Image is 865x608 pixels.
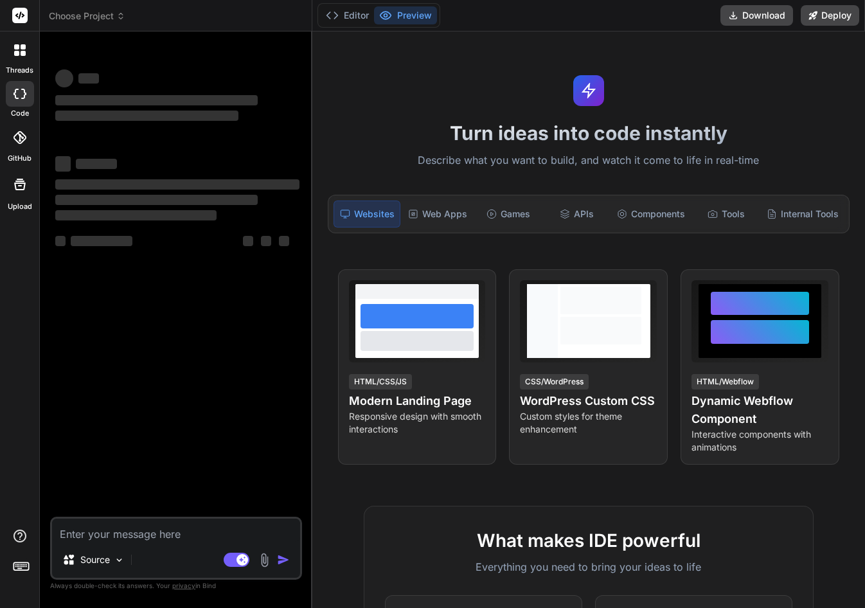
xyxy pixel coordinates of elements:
span: ‌ [279,236,289,246]
span: ‌ [261,236,271,246]
img: attachment [257,553,272,568]
div: APIs [544,201,610,228]
h2: What makes IDE powerful [385,527,792,554]
div: HTML/CSS/JS [349,374,412,389]
span: ‌ [55,195,258,205]
img: icon [277,553,290,566]
h1: Turn ideas into code instantly [320,121,857,145]
span: ‌ [55,156,71,172]
div: Internal Tools [762,201,844,228]
p: Responsive design with smooth interactions [349,410,486,436]
button: Editor [321,6,374,24]
label: Upload [8,201,32,212]
span: ‌ [55,236,66,246]
span: ‌ [76,159,117,169]
div: HTML/Webflow [691,374,759,389]
button: Preview [374,6,437,24]
p: Everything you need to bring your ideas to life [385,559,792,575]
label: threads [6,65,33,76]
p: Describe what you want to build, and watch it come to life in real-time [320,152,857,169]
button: Download [720,5,793,26]
img: Pick Models [114,555,125,566]
div: Components [612,201,690,228]
span: Choose Project [49,10,125,22]
div: CSS/WordPress [520,374,589,389]
div: Web Apps [403,201,472,228]
div: Tools [693,201,759,228]
div: Games [475,201,541,228]
span: ‌ [55,111,238,121]
span: ‌ [55,95,258,105]
button: Deploy [801,5,859,26]
h4: WordPress Custom CSS [520,392,657,410]
span: ‌ [55,210,217,220]
div: Websites [334,201,401,228]
p: Always double-check its answers. Your in Bind [50,580,302,592]
p: Source [80,553,110,566]
span: ‌ [55,179,299,190]
h4: Modern Landing Page [349,392,486,410]
span: ‌ [243,236,253,246]
span: ‌ [55,69,73,87]
span: privacy [172,582,195,589]
p: Custom styles for theme enhancement [520,410,657,436]
span: ‌ [71,236,132,246]
p: Interactive components with animations [691,428,828,454]
label: GitHub [8,153,31,164]
label: code [11,108,29,119]
h4: Dynamic Webflow Component [691,392,828,428]
span: ‌ [78,73,99,84]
